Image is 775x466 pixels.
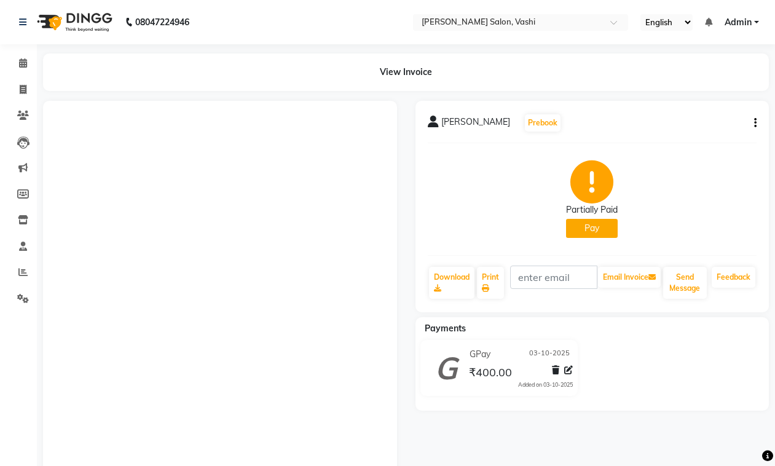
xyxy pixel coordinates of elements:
span: ₹400.00 [469,365,512,382]
div: View Invoice [43,53,769,91]
button: Email Invoice [598,267,661,288]
button: Pay [566,219,618,238]
a: Feedback [712,267,755,288]
b: 08047224946 [135,5,189,39]
img: logo [31,5,116,39]
span: [PERSON_NAME] [441,116,510,133]
div: Added on 03-10-2025 [518,381,573,389]
button: Prebook [525,114,561,132]
span: Payments [425,323,466,334]
input: enter email [510,266,597,289]
a: Download [429,267,474,299]
button: Send Message [663,267,707,299]
span: GPay [470,348,490,361]
a: Print [477,267,504,299]
span: Admin [725,16,752,29]
span: 03-10-2025 [529,348,570,361]
div: Partially Paid [566,203,618,216]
